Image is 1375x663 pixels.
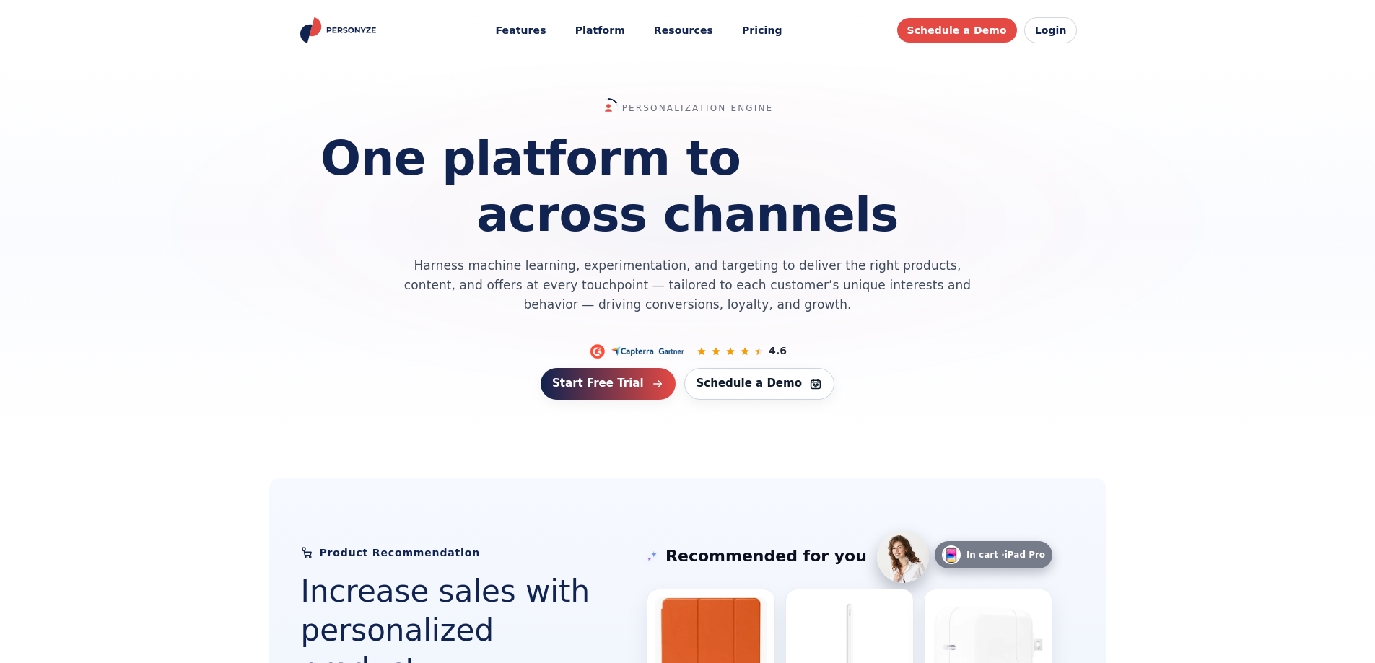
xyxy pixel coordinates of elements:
[769,343,787,359] span: 4.6
[485,17,556,44] button: Features
[391,256,985,315] p: Harness machine learning, experimentation, and targeting to deliver the right products, content, ...
[602,102,774,115] span: Personalization Engine
[684,368,834,400] a: Schedule a Demo
[665,547,867,565] h4: Recommended for you
[298,17,381,43] img: Personyze
[273,190,1103,240] span: across channels
[697,378,802,389] span: Schedule a Demo
[897,18,1017,43] a: Schedule a Demo
[320,133,741,184] span: One platform to
[877,531,929,583] div: Visitor avatar
[935,541,1052,568] div: Items in cart
[552,378,644,389] span: Start Free Trial
[298,17,381,43] a: Personyze home
[320,547,481,558] p: Product Recommendation
[485,17,792,44] nav: Main menu
[644,17,723,44] button: Resources
[541,368,676,400] a: Start Free Trial
[588,343,686,359] img: Trusted platforms
[966,550,1045,559] span: In cart ·
[273,343,1103,359] div: Social proof
[284,7,1092,54] header: Personyze site header
[565,17,635,44] a: Platform
[1005,550,1045,560] strong: iPad Pro
[1024,17,1078,43] a: Login
[732,17,793,44] a: Pricing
